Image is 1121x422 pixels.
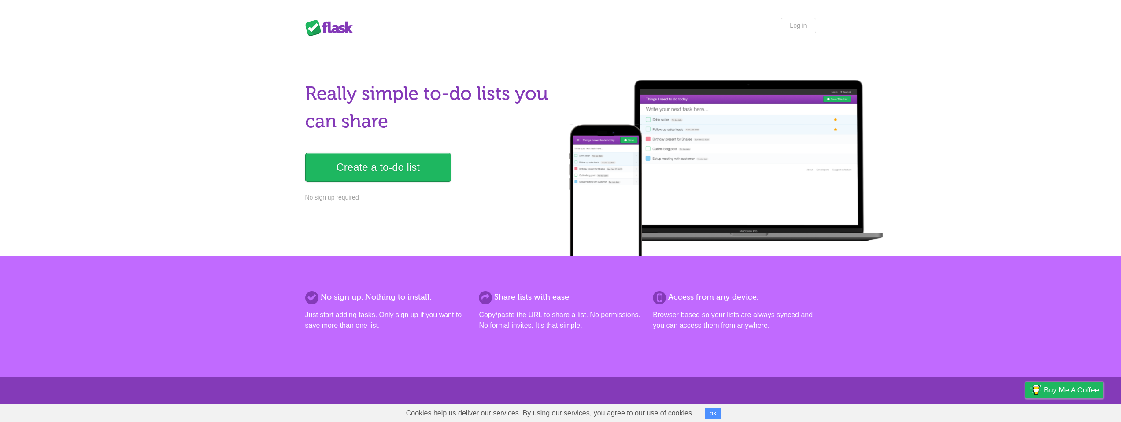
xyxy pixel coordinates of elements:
[305,20,358,36] div: Flask Lists
[305,153,451,182] a: Create a to-do list
[305,193,555,202] p: No sign up required
[305,310,468,331] p: Just start adding tasks. Only sign up if you want to save more than one list.
[479,310,642,331] p: Copy/paste the URL to share a list. No permissions. No formal invites. It's that simple.
[1044,382,1099,398] span: Buy me a coffee
[305,80,555,135] h1: Really simple to-do lists you can share
[1025,382,1103,398] a: Buy me a coffee
[479,291,642,303] h2: Share lists with ease.
[653,291,816,303] h2: Access from any device.
[305,291,468,303] h2: No sign up. Nothing to install.
[705,408,722,419] button: OK
[1030,382,1042,397] img: Buy me a coffee
[397,404,703,422] span: Cookies help us deliver our services. By using our services, you agree to our use of cookies.
[781,18,816,33] a: Log in
[653,310,816,331] p: Browser based so your lists are always synced and you can access them from anywhere.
